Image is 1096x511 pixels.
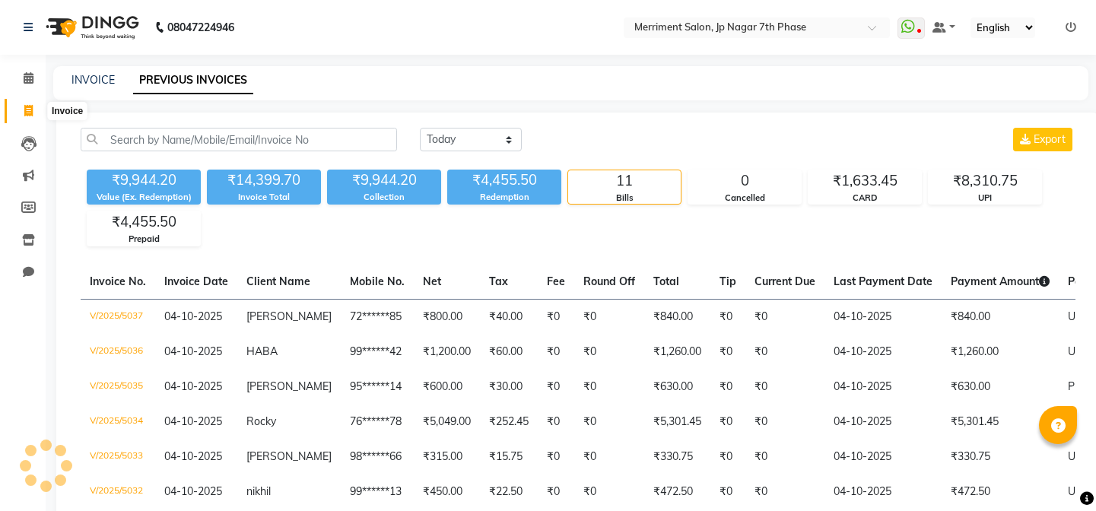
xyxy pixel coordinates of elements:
[644,299,710,335] td: ₹840.00
[574,299,644,335] td: ₹0
[414,405,480,440] td: ₹5,049.00
[574,370,644,405] td: ₹0
[81,405,155,440] td: V/2025/5034
[1013,128,1072,151] button: Export
[745,440,824,474] td: ₹0
[414,335,480,370] td: ₹1,200.00
[489,275,508,288] span: Tax
[824,299,942,335] td: 04-10-2025
[824,440,942,474] td: 04-10-2025
[644,440,710,474] td: ₹330.75
[824,370,942,405] td: 04-10-2025
[929,170,1041,192] div: ₹8,310.75
[644,370,710,405] td: ₹630.00
[1068,484,1085,498] span: UPI
[942,405,1059,440] td: ₹5,301.45
[1068,449,1085,463] span: UPI
[942,299,1059,335] td: ₹840.00
[745,474,824,509] td: ₹0
[164,379,222,393] span: 04-10-2025
[164,449,222,463] span: 04-10-2025
[538,370,574,405] td: ₹0
[414,440,480,474] td: ₹315.00
[414,299,480,335] td: ₹800.00
[745,299,824,335] td: ₹0
[720,275,736,288] span: Tip
[246,379,332,393] span: [PERSON_NAME]
[246,414,276,428] span: Rocky
[133,67,253,94] a: PREVIOUS INVOICES
[1068,344,1085,358] span: UPI
[48,102,87,120] div: Invoice
[710,405,745,440] td: ₹0
[574,405,644,440] td: ₹0
[808,170,921,192] div: ₹1,633.45
[87,233,200,246] div: Prepaid
[574,440,644,474] td: ₹0
[583,275,635,288] span: Round Off
[71,73,115,87] a: INVOICE
[87,211,200,233] div: ₹4,455.50
[824,405,942,440] td: 04-10-2025
[568,192,681,205] div: Bills
[480,474,538,509] td: ₹22.50
[164,275,228,288] span: Invoice Date
[929,192,1041,205] div: UPI
[574,335,644,370] td: ₹0
[447,170,561,191] div: ₹4,455.50
[90,275,146,288] span: Invoice No.
[1034,132,1066,146] span: Export
[644,335,710,370] td: ₹1,260.00
[1032,450,1081,496] iframe: chat widget
[710,299,745,335] td: ₹0
[480,370,538,405] td: ₹30.00
[644,405,710,440] td: ₹5,301.45
[423,275,441,288] span: Net
[1068,309,1085,323] span: UPI
[538,299,574,335] td: ₹0
[538,335,574,370] td: ₹0
[710,370,745,405] td: ₹0
[480,440,538,474] td: ₹15.75
[745,370,824,405] td: ₹0
[246,344,278,358] span: HABA
[167,6,234,49] b: 08047224946
[246,484,271,498] span: nikhil
[942,440,1059,474] td: ₹330.75
[207,170,321,191] div: ₹14,399.70
[164,344,222,358] span: 04-10-2025
[951,275,1050,288] span: Payment Amount
[538,405,574,440] td: ₹0
[164,309,222,323] span: 04-10-2025
[480,405,538,440] td: ₹252.45
[710,335,745,370] td: ₹0
[480,299,538,335] td: ₹40.00
[754,275,815,288] span: Current Due
[81,440,155,474] td: V/2025/5033
[688,170,801,192] div: 0
[824,474,942,509] td: 04-10-2025
[745,405,824,440] td: ₹0
[87,170,201,191] div: ₹9,944.20
[745,335,824,370] td: ₹0
[327,191,441,204] div: Collection
[164,484,222,498] span: 04-10-2025
[39,6,143,49] img: logo
[327,170,441,191] div: ₹9,944.20
[808,192,921,205] div: CARD
[710,440,745,474] td: ₹0
[164,414,222,428] span: 04-10-2025
[207,191,321,204] div: Invoice Total
[653,275,679,288] span: Total
[574,474,644,509] td: ₹0
[246,275,310,288] span: Client Name
[350,275,405,288] span: Mobile No.
[447,191,561,204] div: Redemption
[644,474,710,509] td: ₹472.50
[710,474,745,509] td: ₹0
[942,370,1059,405] td: ₹630.00
[480,335,538,370] td: ₹60.00
[81,474,155,509] td: V/2025/5032
[246,449,332,463] span: [PERSON_NAME]
[568,170,681,192] div: 11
